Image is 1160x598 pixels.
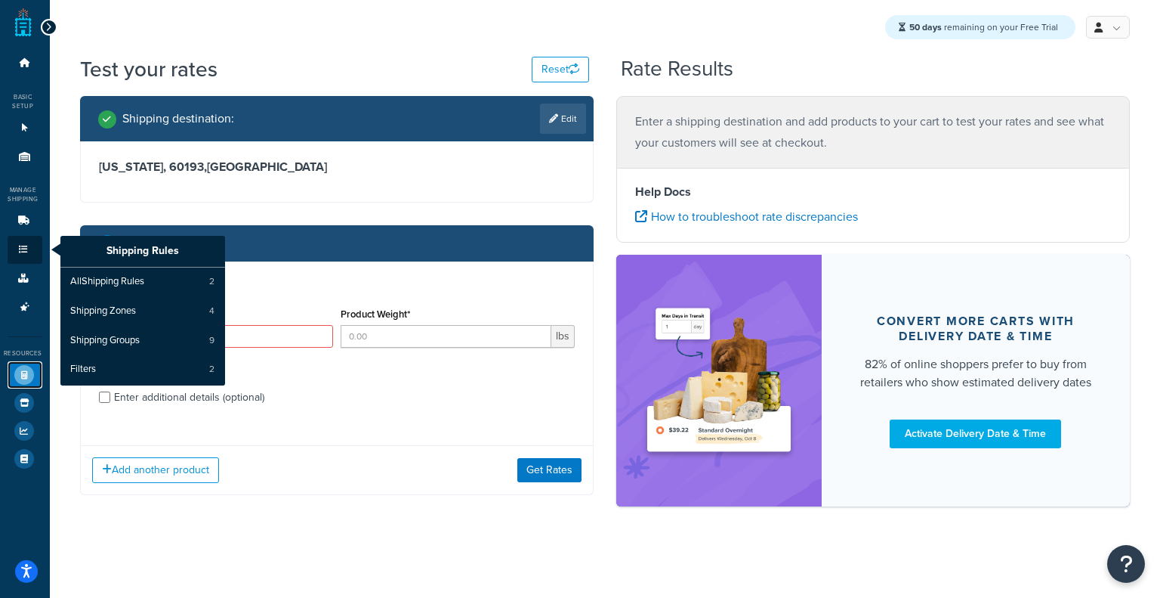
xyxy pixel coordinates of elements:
span: remaining on your Free Trial [909,20,1058,34]
a: Activate Delivery Date & Time [890,420,1061,448]
button: Get Rates [517,458,582,482]
li: Help Docs [8,445,42,473]
li: Shipping Groups [60,327,225,355]
input: Enter additional details (optional) [99,392,110,403]
li: Shipping Zones [60,297,225,326]
li: Websites [8,114,42,142]
p: Enter a shipping destination and add products to your cart to test your rates and see what your c... [635,111,1111,153]
span: Shipping Groups [70,334,140,348]
span: 2 [209,363,214,376]
h2: Rate Results [621,57,733,81]
strong: 50 days [909,20,942,34]
a: Edit [540,104,586,134]
a: AllShipping Rules2 [60,268,225,296]
span: lbs [551,325,575,348]
span: All Shipping Rules [70,275,144,289]
li: Analytics [8,417,42,445]
li: Carriers [8,207,42,235]
h3: [US_STATE], 60193 , [GEOGRAPHIC_DATA] [99,160,575,175]
img: feature-image-ddt-36eae7f7280da8017bfb280eaccd9c446f90b1fe08728e4019434db127062ab4.png [639,277,799,484]
li: Dashboard [8,49,42,77]
span: 2 [209,275,214,288]
li: Filters [60,355,225,384]
li: Marketplace [8,389,42,417]
label: Product Weight* [341,308,410,320]
h4: Help Docs [635,183,1111,201]
input: 0.00 [341,325,551,348]
button: Open Resource Center [1107,545,1145,583]
span: Shipping Zones [70,305,136,318]
h2: Shipping destination : [122,112,234,125]
span: 4 [209,305,214,318]
div: Enter additional details (optional) [114,387,264,408]
li: Boxes [8,265,42,293]
p: Shipping Rules [60,236,225,268]
div: 82% of online shoppers prefer to buy from retailers who show estimated delivery dates [858,355,1094,392]
h3: Product 1 [99,280,575,295]
li: Test Your Rates [8,361,42,389]
span: Filters [70,363,96,376]
button: Reset [532,57,589,82]
a: Shipping Zones4 [60,297,225,326]
a: How to troubleshoot rate discrepancies [635,208,858,225]
li: Shipping Rules [8,236,42,264]
span: 9 [209,334,214,347]
li: Origins [8,143,42,171]
button: Add another product [92,457,219,483]
a: Shipping Groups9 [60,327,225,355]
a: Filters2 [60,355,225,384]
li: Advanced Features [8,293,42,321]
h1: Test your rates [80,54,217,84]
div: Convert more carts with delivery date & time [858,314,1094,344]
